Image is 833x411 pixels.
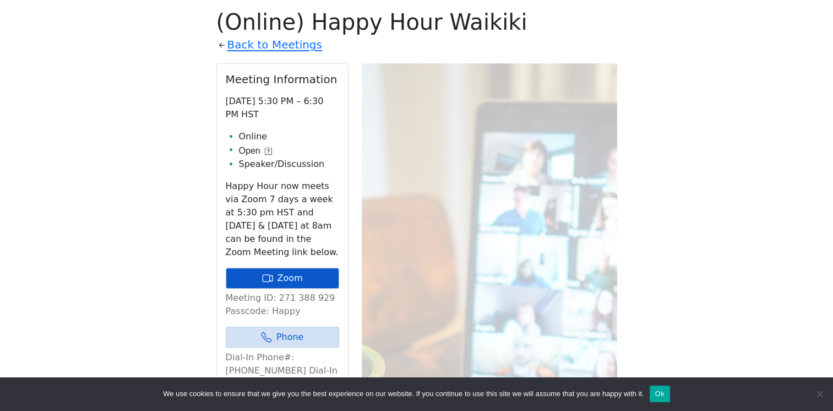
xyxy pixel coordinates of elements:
[226,95,339,121] p: [DATE] 5:30 PM – 6:30 PM HST
[226,291,339,318] p: Meeting ID: 271 388 929 Passcode: Happy
[226,268,339,289] a: Zoom
[239,158,339,171] li: Speaker/Discussion
[239,130,339,143] li: Online
[216,9,617,35] h1: (Online) Happy Hour Waikiki
[226,351,339,391] p: Dial-In Phone#: [PHONE_NUMBER] Dial-In Passcode:
[226,73,339,86] h2: Meeting Information
[227,35,322,55] a: Back to Meetings
[239,144,260,158] span: Open
[239,144,272,158] button: Open
[814,388,825,399] span: No
[163,388,644,399] span: We use cookies to ensure that we give you the best experience on our website. If you continue to ...
[226,327,339,348] a: Phone
[650,386,670,402] button: Ok
[226,180,339,259] p: Happy Hour now meets via Zoom 7 days a week at 5:30 pm HST and [DATE] & [DATE] at 8am can be foun...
